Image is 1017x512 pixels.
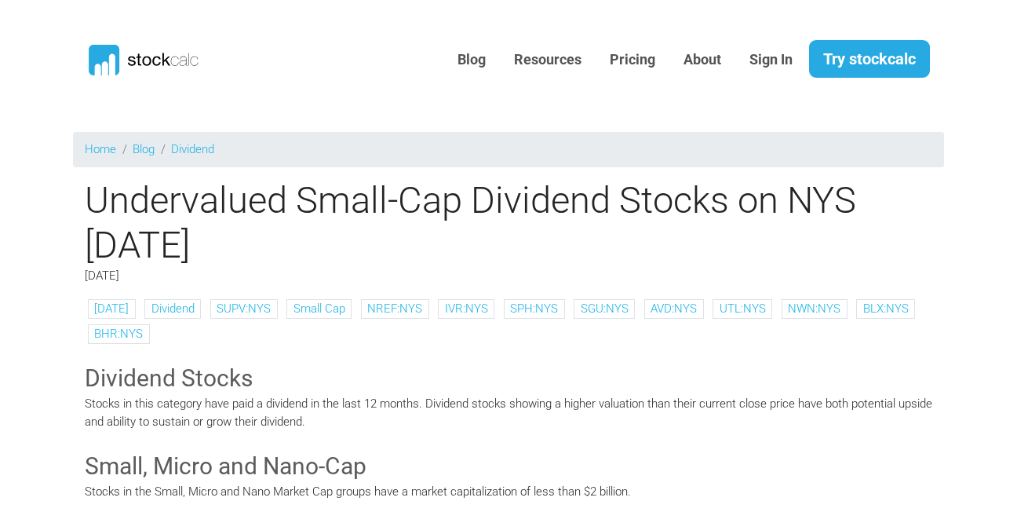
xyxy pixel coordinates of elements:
[133,142,155,156] a: Blog
[863,302,909,316] a: BLX:NYS
[598,41,667,79] a: Pricing
[367,302,422,316] a: NREF:NYS
[293,302,345,316] a: Small Cap
[85,450,932,483] h3: Small, Micro and Nano-Cap
[510,302,558,316] a: SPH:NYS
[788,302,840,316] a: NWN:NYS
[85,362,932,395] h3: Dividend Stocks
[809,40,930,78] a: Try stockcalc
[581,302,629,316] a: SGU:NYS
[672,41,733,79] a: About
[151,302,195,316] a: Dividend
[720,302,766,316] a: UTL:NYS
[85,395,932,430] p: Stocks in this category have paid a dividend in the last 12 months. Dividend stocks showing a hig...
[446,41,498,79] a: Blog
[217,302,271,316] a: SUPV:NYS
[85,483,932,501] p: Stocks in the Small, Micro and Nano Market Cap groups have a market capitalization of less than $...
[85,269,119,283] span: [DATE]
[651,302,697,316] a: AVD:NYS
[73,178,944,267] h1: Undervalued Small-Cap Dividend Stocks on NYS [DATE]
[94,302,129,316] a: [DATE]
[73,132,944,167] nav: breadcrumb
[502,41,593,79] a: Resources
[171,142,214,156] a: Dividend
[85,142,116,156] a: Home
[738,41,804,79] a: Sign In
[445,302,488,316] a: IVR:NYS
[94,327,143,341] a: BHR:NYS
